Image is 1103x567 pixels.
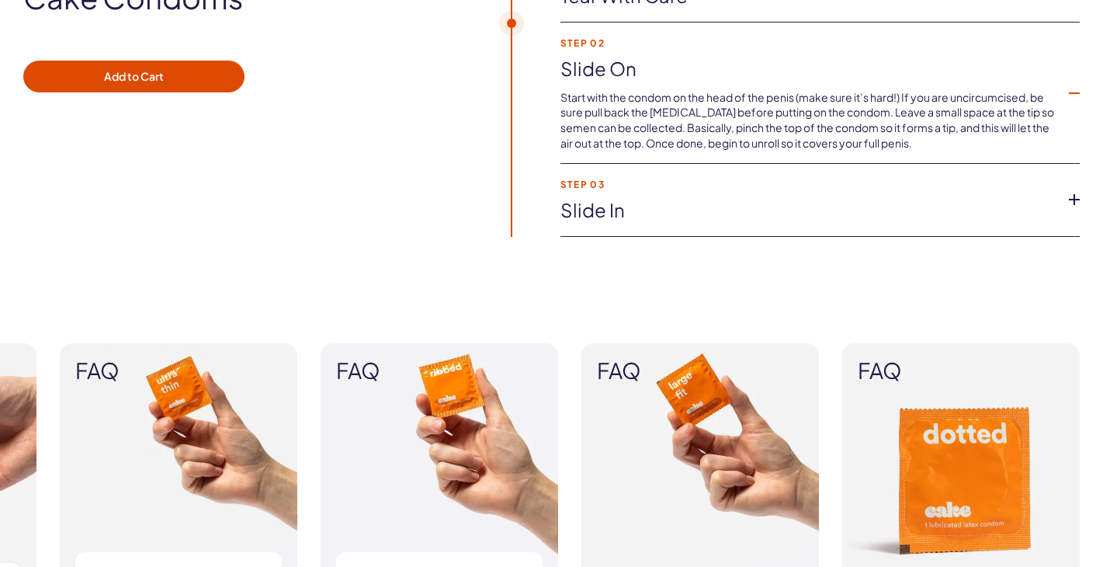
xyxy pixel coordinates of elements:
a: Slide on [560,56,1055,82]
strong: Step 02 [560,38,1055,48]
button: Add to Cart [23,61,245,93]
span: FAQ [597,359,803,383]
span: FAQ [75,359,282,383]
span: FAQ [858,359,1064,383]
span: Start with the condom on the head of the penis (make sure it’s hard!) If you are uncircumcised, b... [560,90,1054,150]
strong: Step 03 [560,179,1055,190]
a: Slide in [560,197,1055,224]
span: FAQ [336,359,543,383]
